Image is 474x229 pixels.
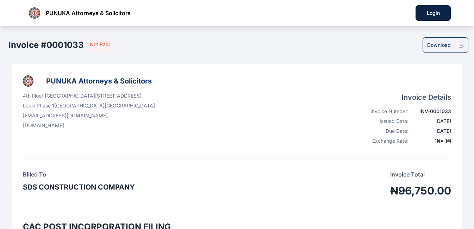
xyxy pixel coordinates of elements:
[427,10,439,17] div: Login
[413,108,451,115] div: INV-0001033
[23,181,135,193] h3: SDS CONSTRUCTION COMPANY
[23,102,155,109] p: Lekki Phase 1 [GEOGRAPHIC_DATA] [GEOGRAPHIC_DATA]
[23,170,135,179] h4: Billed To
[363,118,408,125] div: Issued Date:
[363,137,408,144] div: Exchange Rate:
[8,39,84,51] h2: Invoice # 0001033
[23,122,155,129] p: [DOMAIN_NAME]
[413,128,451,135] div: [DATE]
[427,42,451,49] div: Download
[363,108,408,115] div: Invoice Number:
[6,37,113,53] button: Invoice #0001033 Not Paid
[23,92,155,99] p: 4th Floor [GEOGRAPHIC_DATA][STREET_ADDRESS]
[23,112,155,119] p: [EMAIL_ADDRESS][DOMAIN_NAME]
[23,75,33,87] img: businessLogo
[363,128,408,135] div: Due Date:
[413,137,451,144] div: 1 ₦ = 1 ₦
[416,5,451,21] button: Login
[46,75,152,87] h3: PUNUKA Attorneys & Solicitors
[46,9,131,17] span: PUNUKA Attorneys & Solicitors
[363,92,451,102] h4: Invoice Details
[87,39,113,51] span: Not Paid
[390,184,451,197] h1: ₦96,750.00
[390,170,451,179] p: Invoice Total
[29,7,40,19] img: businessLogo
[413,118,451,125] div: [DATE]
